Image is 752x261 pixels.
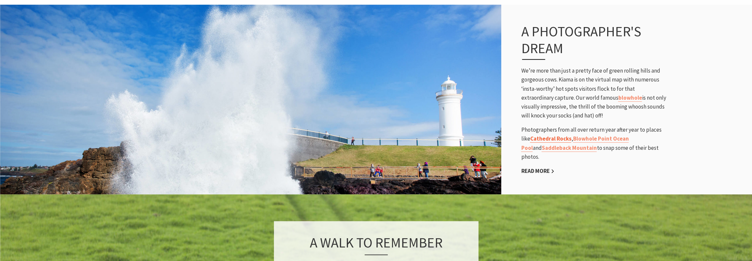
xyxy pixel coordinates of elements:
[618,94,642,102] a: blowhole
[530,135,571,143] a: Cathedral Rocks
[521,125,666,161] p: Photographers from all over return year after year to places like , and to snap some of their bes...
[521,66,666,120] p: We’re more than just a pretty face of green rolling hills and gorgeous cows. Kiama is on the virt...
[521,167,554,175] a: Read More
[521,135,629,151] a: Blowhole Point Ocean Pool
[541,144,597,152] a: Saddleback Mountain
[521,23,652,60] h3: A photographer's dream
[289,234,464,255] h3: A walk to remember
